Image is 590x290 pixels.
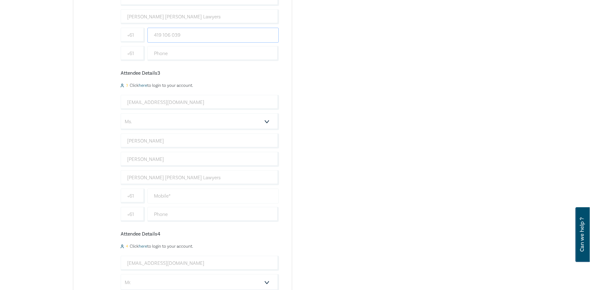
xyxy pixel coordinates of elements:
h6: Attendee Details 3 [121,70,279,76]
p: Click to login to your account. [128,83,193,88]
input: First Name* [121,133,279,148]
small: 3 [126,83,128,88]
input: Company [121,170,279,185]
input: Last Name* [121,152,279,167]
input: +61 [121,46,145,61]
input: Phone [147,207,279,222]
a: here [139,244,147,249]
input: Company [121,9,279,24]
input: Attendee Email* [121,256,279,271]
p: Click to login to your account. [128,244,193,249]
input: Attendee Email* [121,95,279,110]
input: Mobile* [147,189,279,203]
a: here [139,83,147,88]
input: +61 [121,207,145,222]
input: Phone [147,46,279,61]
input: Mobile* [147,28,279,43]
small: 4 [126,244,128,249]
input: +61 [121,189,145,203]
span: Can we help ? [579,211,585,258]
h6: Attendee Details 4 [121,231,279,237]
input: +61 [121,28,145,43]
